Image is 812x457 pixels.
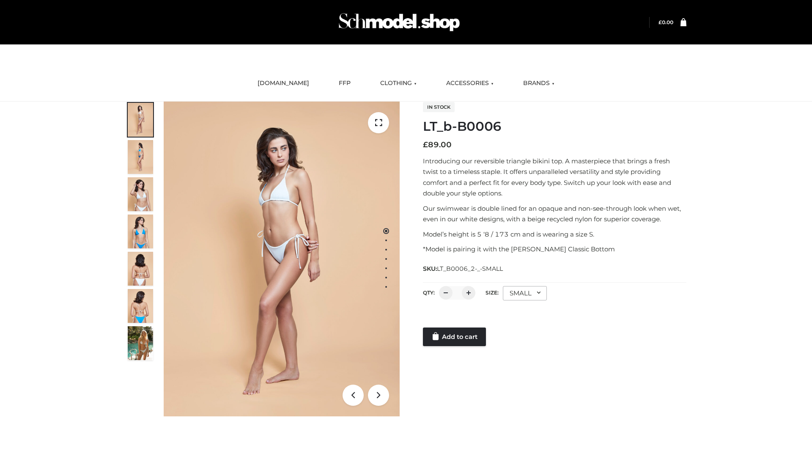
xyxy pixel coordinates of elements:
[423,289,435,296] label: QTY:
[423,102,455,112] span: In stock
[440,74,500,93] a: ACCESSORIES
[128,252,153,286] img: ArielClassicBikiniTop_CloudNine_AzureSky_OW114ECO_7-scaled.jpg
[437,265,503,273] span: LT_B0006_2-_-SMALL
[374,74,423,93] a: CLOTHING
[423,264,504,274] span: SKU:
[423,203,686,225] p: Our swimwear is double lined for an opaque and non-see-through look when wet, even in our white d...
[423,328,486,346] a: Add to cart
[251,74,315,93] a: [DOMAIN_NAME]
[336,6,463,39] img: Schmodel Admin 964
[503,286,547,300] div: SMALL
[658,19,673,25] bdi: 0.00
[423,140,452,149] bdi: 89.00
[517,74,561,93] a: BRANDS
[128,103,153,137] img: ArielClassicBikiniTop_CloudNine_AzureSky_OW114ECO_1-scaled.jpg
[658,19,662,25] span: £
[128,215,153,248] img: ArielClassicBikiniTop_CloudNine_AzureSky_OW114ECO_4-scaled.jpg
[423,244,686,255] p: *Model is pairing it with the [PERSON_NAME] Classic Bottom
[423,156,686,199] p: Introducing our reversible triangle bikini top. A masterpiece that brings a fresh twist to a time...
[486,289,499,296] label: Size:
[423,119,686,134] h1: LT_b-B0006
[423,140,428,149] span: £
[164,102,400,416] img: ArielClassicBikiniTop_CloudNine_AzureSky_OW114ECO_1
[128,289,153,323] img: ArielClassicBikiniTop_CloudNine_AzureSky_OW114ECO_8-scaled.jpg
[128,177,153,211] img: ArielClassicBikiniTop_CloudNine_AzureSky_OW114ECO_3-scaled.jpg
[128,140,153,174] img: ArielClassicBikiniTop_CloudNine_AzureSky_OW114ECO_2-scaled.jpg
[332,74,357,93] a: FFP
[128,326,153,360] img: Arieltop_CloudNine_AzureSky2.jpg
[658,19,673,25] a: £0.00
[423,229,686,240] p: Model’s height is 5 ‘8 / 173 cm and is wearing a size S.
